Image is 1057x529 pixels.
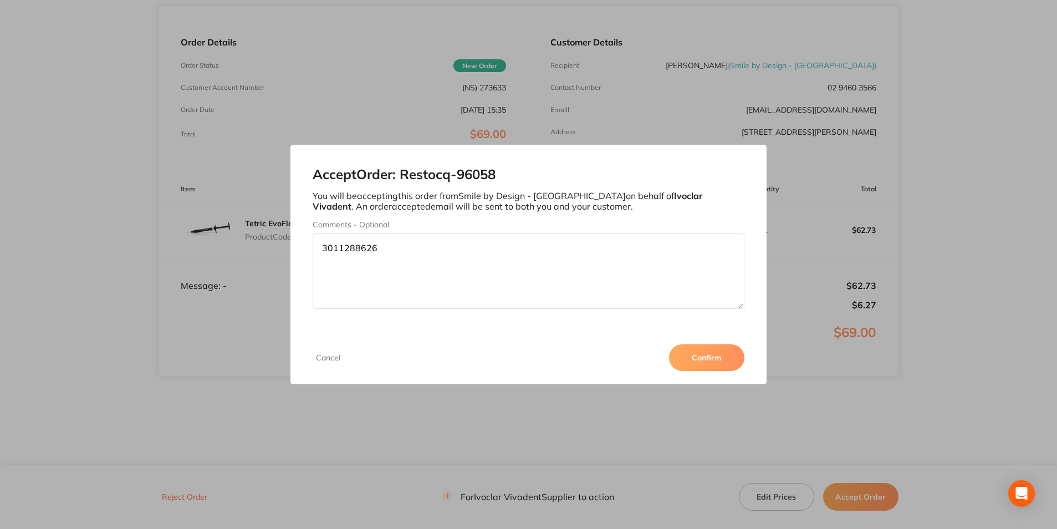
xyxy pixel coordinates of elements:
b: Ivoclar Vivadent [313,190,702,211]
button: Cancel [313,353,344,363]
p: You will be accepting this order from Smile by Design - [GEOGRAPHIC_DATA] on behalf of . An order... [313,191,744,211]
label: Comments - Optional [313,220,744,229]
div: Open Intercom Messenger [1008,480,1035,507]
button: Confirm [669,344,744,371]
textarea: 3011288626 [313,233,744,309]
h2: Accept Order: Restocq- 96058 [313,167,744,182]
